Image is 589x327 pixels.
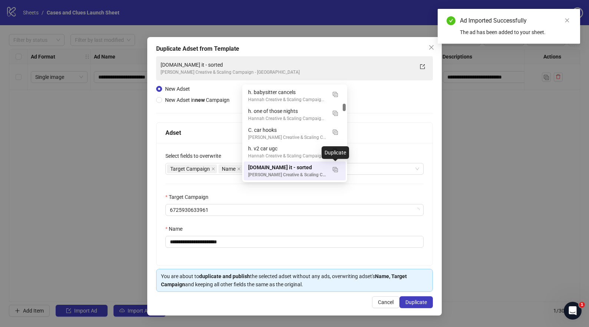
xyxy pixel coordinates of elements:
[248,107,326,115] div: h. one of those nights
[565,18,570,23] span: close
[378,299,394,305] span: Cancel
[195,97,205,103] strong: new
[156,44,433,53] div: Duplicate Adset from Template
[244,161,346,180] div: C.post it - sorted
[170,204,419,216] span: 6725930633961
[329,126,341,138] button: Duplicate
[333,167,338,172] img: Duplicate
[405,299,427,305] span: Duplicate
[165,128,424,137] div: Adset
[167,164,217,173] span: Target Campaign
[244,86,346,105] div: h. babysitter cancels
[211,167,215,171] span: close
[372,296,399,308] button: Cancel
[244,124,346,143] div: C. car hooks
[165,97,230,103] span: New Adset in Campaign
[447,16,455,25] span: check-circle
[460,28,571,36] div: The ad has been added to your sheet.
[248,126,326,134] div: C. car hooks
[165,152,226,160] label: Select fields to overwrite
[165,86,190,92] span: New Adset
[248,96,326,103] div: Hannah Creative & Scaling Campaign - [GEOGRAPHIC_DATA]
[161,61,414,69] div: [DOMAIN_NAME] it - sorted
[244,105,346,124] div: h. one of those nights
[329,144,341,156] button: Duplicate
[329,163,341,175] button: Duplicate
[244,143,346,161] div: h. v2 car ugc
[165,236,424,248] input: Name
[248,153,326,160] div: Hannah Creative & Scaling Campaign - [GEOGRAPHIC_DATA]
[161,273,407,287] strong: Name, Target Campaign
[428,44,434,50] span: close
[333,130,338,135] img: Duplicate
[248,144,326,153] div: h. v2 car ugc
[329,107,341,119] button: Duplicate
[399,296,433,308] button: Duplicate
[322,146,349,159] div: Duplicate
[165,193,213,201] label: Target Campaign
[579,302,585,308] span: 1
[460,16,571,25] div: Ad Imported Successfully
[248,115,326,122] div: Hannah Creative & Scaling Campaign - [GEOGRAPHIC_DATA]
[237,167,241,171] span: close
[425,41,437,53] button: Close
[563,16,571,24] a: Close
[333,111,338,116] img: Duplicate
[248,163,326,171] div: [DOMAIN_NAME] it - sorted
[420,64,425,69] span: export
[222,165,236,173] span: Name
[199,273,250,279] strong: duplicate and publish
[244,180,346,199] div: A. rainy nights
[248,134,326,141] div: [PERSON_NAME] Creative & Scaling Campaign - [GEOGRAPHIC_DATA]
[161,69,414,76] div: [PERSON_NAME] Creative & Scaling Campaign - [GEOGRAPHIC_DATA]
[248,171,326,178] div: [PERSON_NAME] Creative & Scaling Campaign - [GEOGRAPHIC_DATA]
[333,92,338,97] img: Duplicate
[170,165,210,173] span: Target Campaign
[564,302,582,320] iframe: Intercom live chat
[218,164,243,173] span: Name
[165,225,187,233] label: Name
[248,88,326,96] div: h. babysitter cancels
[161,272,428,288] div: You are about to the selected adset without any ads, overwriting adset's and keeping all other fi...
[329,88,341,100] button: Duplicate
